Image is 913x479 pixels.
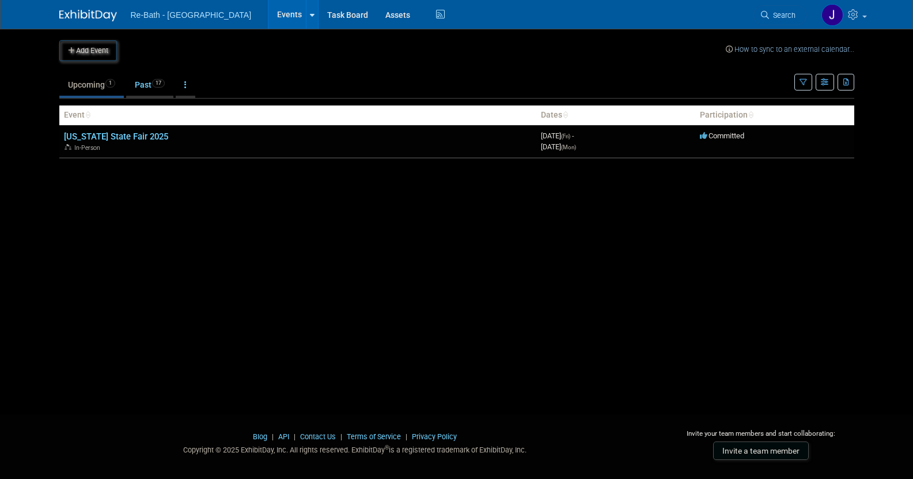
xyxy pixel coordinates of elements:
[269,432,276,441] span: |
[85,110,90,119] a: Sort by Event Name
[536,105,695,125] th: Dates
[713,442,809,460] a: Invite a team member
[403,432,410,441] span: |
[700,131,744,140] span: Committed
[726,45,854,54] a: How to sync to an external calendar...
[126,74,173,96] a: Past17
[59,442,651,455] div: Copyright © 2025 ExhibitDay, Inc. All rights reserved. ExhibitDay is a registered trademark of Ex...
[65,144,71,150] img: In-Person Event
[74,144,104,152] span: In-Person
[695,105,854,125] th: Participation
[300,432,336,441] a: Contact Us
[561,144,576,150] span: (Mon)
[253,432,267,441] a: Blog
[131,10,252,20] span: Re-Bath - [GEOGRAPHIC_DATA]
[769,11,795,20] span: Search
[541,142,576,151] span: [DATE]
[64,131,168,142] a: [US_STATE] State Fair 2025
[753,5,806,25] a: Search
[338,432,345,441] span: |
[748,110,753,119] a: Sort by Participation Type
[541,131,574,140] span: [DATE]
[59,105,536,125] th: Event
[561,133,570,139] span: (Fri)
[412,432,457,441] a: Privacy Policy
[59,10,117,21] img: ExhibitDay
[278,432,289,441] a: API
[572,131,574,140] span: -
[668,429,854,446] div: Invite your team members and start collaborating:
[562,110,568,119] a: Sort by Start Date
[59,40,117,61] button: Add Event
[152,79,165,88] span: 17
[105,79,115,88] span: 1
[59,74,124,96] a: Upcoming1
[821,4,843,26] img: Josh Sager
[347,432,401,441] a: Terms of Service
[291,432,298,441] span: |
[385,444,389,451] sup: ®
